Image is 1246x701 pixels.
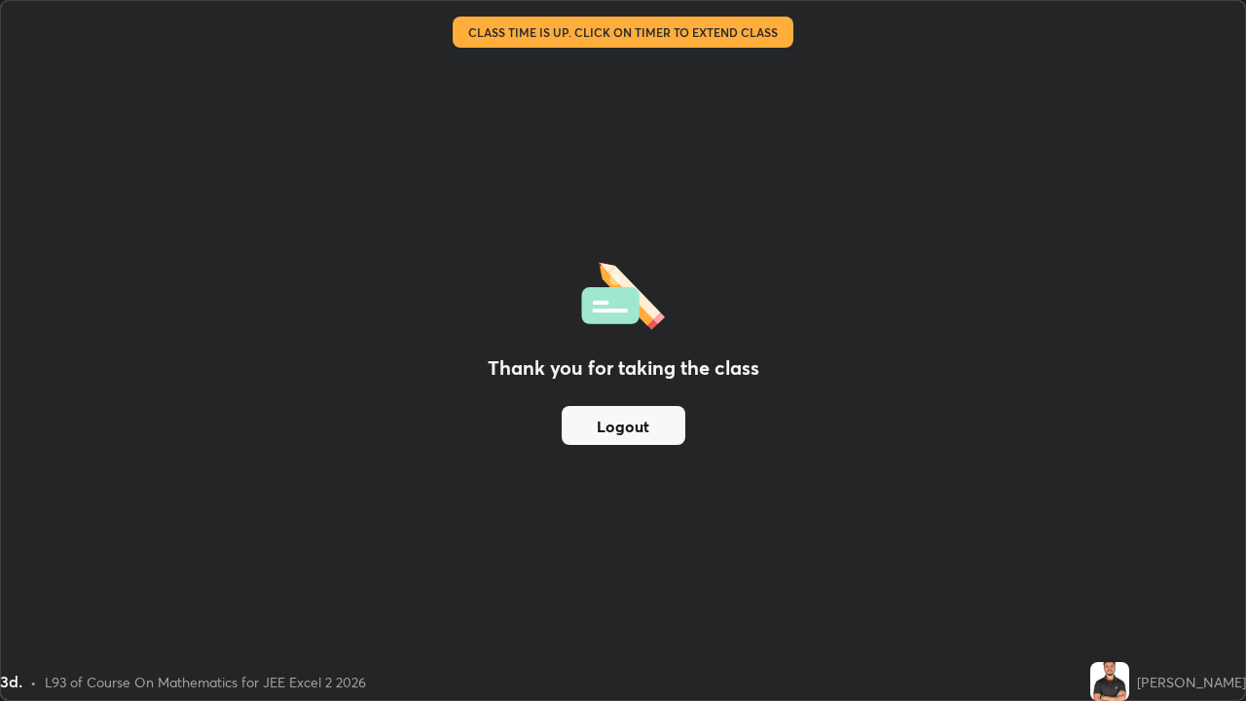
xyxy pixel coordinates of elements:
div: L93 of Course On Mathematics for JEE Excel 2 2026 [45,672,366,692]
button: Logout [562,406,685,445]
img: offlineFeedback.1438e8b3.svg [581,256,665,330]
img: 8a5640520d1649759a523a16a6c3a527.jpg [1090,662,1129,701]
div: • [30,672,37,692]
h2: Thank you for taking the class [488,353,759,383]
div: [PERSON_NAME] [1137,672,1246,692]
